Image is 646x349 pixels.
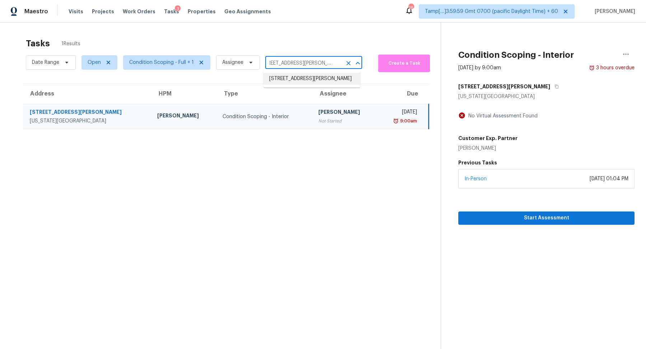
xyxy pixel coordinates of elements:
span: Assignee [222,59,243,66]
span: Visits [69,8,83,15]
button: Clear [343,58,354,68]
div: 3 hours overdue [595,64,635,71]
h2: Tasks [26,40,50,47]
button: Create a Task [378,55,430,72]
span: Projects [92,8,114,15]
span: Date Range [32,59,59,66]
span: [PERSON_NAME] [592,8,635,15]
div: No Virtual Assessment Found [465,112,538,120]
span: Condition Scoping - Full + 1 [129,59,194,66]
div: [PERSON_NAME] [318,108,372,117]
span: Open [88,59,101,66]
span: Work Orders [123,8,155,15]
img: Artifact Not Present Icon [458,112,465,119]
input: Search by address [265,58,342,69]
span: Properties [188,8,216,15]
div: [PERSON_NAME] [157,112,211,121]
div: [DATE] [383,108,417,117]
a: In-Person [464,176,487,181]
th: Address [23,84,151,104]
div: Not Started [318,117,372,125]
th: Type [217,84,313,104]
li: [STREET_ADDRESS][PERSON_NAME] [263,73,360,85]
th: HPM [151,84,217,104]
div: 3 [175,5,181,13]
img: Overdue Alarm Icon [589,64,595,71]
h5: Customer Exp. Partner [458,135,518,142]
th: Due [378,84,429,104]
div: [DATE] 01:04 PM [590,175,628,182]
img: Overdue Alarm Icon [393,117,399,125]
span: Start Assessment [464,214,629,223]
span: Tamp[…]3:59:59 Gmt 0700 (pacific Daylight Time) + 60 [425,8,558,15]
div: 764 [408,4,413,11]
span: Geo Assignments [224,8,271,15]
div: [STREET_ADDRESS][PERSON_NAME] [30,108,146,117]
button: Close [353,58,363,68]
button: Start Assessment [458,211,635,225]
div: Condition Scoping - Interior [223,113,307,120]
h2: Condition Scoping - Interior [458,51,574,59]
h5: [STREET_ADDRESS][PERSON_NAME] [458,83,550,90]
div: [US_STATE][GEOGRAPHIC_DATA] [30,117,146,125]
span: Tasks [164,9,179,14]
div: [DATE] by 9:00am [458,64,501,71]
div: [PERSON_NAME] [458,145,518,152]
div: 9:00am [399,117,417,125]
span: 1 Results [61,40,80,47]
div: [US_STATE][GEOGRAPHIC_DATA] [458,93,635,100]
span: Maestro [24,8,48,15]
button: Copy Address [550,80,560,93]
th: Assignee [313,84,378,104]
span: Create a Task [382,59,426,68]
h5: Previous Tasks [458,159,635,166]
